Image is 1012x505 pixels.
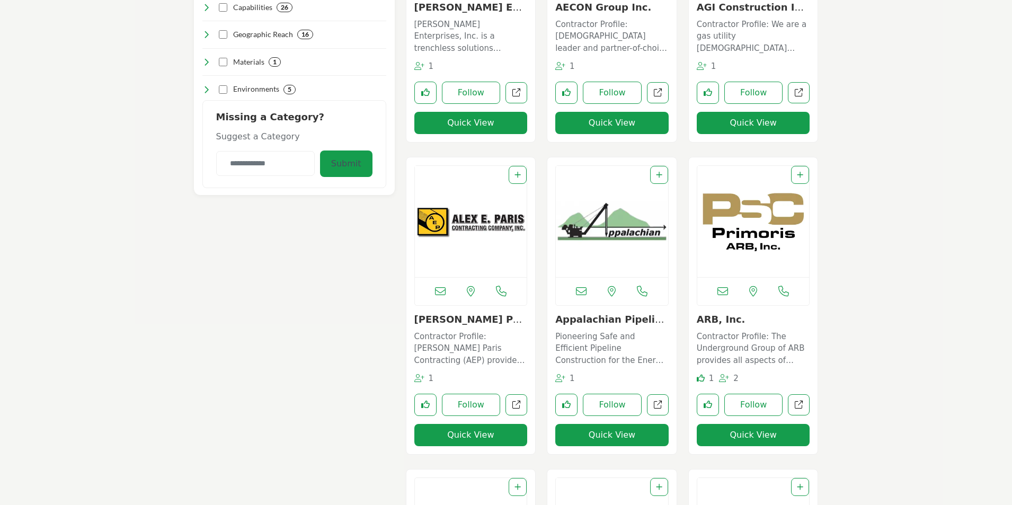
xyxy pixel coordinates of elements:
h3: ARB, Inc. [697,314,810,325]
p: Pioneering Safe and Efficient Pipeline Construction for the Energy Sector With a focus on safety,... [555,331,669,367]
b: 26 [281,4,288,11]
button: Like listing [697,394,719,416]
a: Add To List [514,171,521,179]
a: AGI Construction Inc... [697,2,804,24]
div: Followers [414,60,434,73]
a: Add To List [514,483,521,491]
p: Contractor Profile: We are a gas utility [DEMOGRAPHIC_DATA] employing over 300 workers and servic... [697,19,810,55]
h4: Geographic Reach: Extensive coverage across various regions, states, and territories to meet clie... [233,29,293,40]
div: Followers [719,373,739,385]
button: Quick View [555,112,669,134]
a: Contractor Profile: [PERSON_NAME] Paris Contracting (AEP) provides a comprehensive approach to ga... [414,328,528,367]
span: 1 [709,374,714,383]
button: Follow [724,82,783,104]
h4: Capabilities: Specialized skills and equipment for executing complex projects using advanced tech... [233,2,272,13]
input: Select Geographic Reach checkbox [219,30,227,39]
h3: Alex E. Paris Contracting Co., Inc. [414,314,528,325]
h3: AECON Group Inc. [555,2,669,13]
i: Like [697,374,705,382]
span: 1 [570,61,575,71]
a: Pioneering Safe and Efficient Pipeline Construction for the Energy Sector With a focus on safety,... [555,328,669,367]
button: Follow [583,82,642,104]
b: 1 [273,58,277,66]
span: 1 [570,374,575,383]
a: Contractor Profile: The Underground Group of ARB provides all aspects of construction services fo... [697,328,810,367]
a: [PERSON_NAME] Enterprises, Inc. is a trenchless solutions contractor focusing on trenchless utili... [414,16,528,55]
h3: AGI Construction Inc. [697,2,810,13]
button: Quick View [414,112,528,134]
a: Add To List [797,171,803,179]
input: Select Materials checkbox [219,58,227,66]
div: 26 Results For Capabilities [277,3,292,12]
p: [PERSON_NAME] Enterprises, Inc. is a trenchless solutions contractor focusing on trenchless utili... [414,19,528,55]
h2: Missing a Category? [216,111,372,130]
input: Select Capabilities checkbox [219,3,227,12]
input: Category Name [216,151,315,176]
a: Contractor Profile: We are a gas utility [DEMOGRAPHIC_DATA] employing over 300 workers and servic... [697,16,810,55]
a: Open arb-inc in new tab [788,394,810,416]
button: Follow [724,394,783,416]
h3: Aaron Enterprises Inc. [414,2,528,13]
a: Open aecon-utilities-ltd in new tab [647,82,669,104]
span: 2 [733,374,739,383]
span: 1 [428,61,433,71]
input: Select Environments checkbox [219,85,227,94]
p: Contractor Profile: [DEMOGRAPHIC_DATA] leader and partner-of-choice in construction and infrastru... [555,19,669,55]
button: Follow [442,82,501,104]
div: Followers [555,373,575,385]
button: Like listing [555,82,578,104]
a: [PERSON_NAME] Enterprises In... [414,2,524,24]
a: Open aaron-enterprises-inc in new tab [505,82,527,104]
button: Quick View [697,112,810,134]
a: Open agi-construction-inc in new tab [788,82,810,104]
img: ARB, Inc. [697,166,810,277]
button: Quick View [414,424,528,446]
h3: Appalachian Pipeline Contractors LLP [555,314,669,325]
a: Open Listing in new tab [697,166,810,277]
a: Open alex-e-paris-contracting-co-inc in new tab [505,394,527,416]
p: Contractor Profile: [PERSON_NAME] Paris Contracting (AEP) provides a comprehensive approach to ga... [414,331,528,367]
button: Submit [320,150,372,177]
button: Like listing [555,394,578,416]
a: Open Listing in new tab [556,166,668,277]
button: Follow [583,394,642,416]
a: Add To List [797,483,803,491]
p: Contractor Profile: The Underground Group of ARB provides all aspects of construction services fo... [697,331,810,367]
a: ARB, Inc. [697,314,745,325]
div: Followers [697,60,716,73]
div: 16 Results For Geographic Reach [297,30,313,39]
span: Suggest a Category [216,131,300,141]
button: Quick View [555,424,669,446]
span: 1 [428,374,433,383]
a: Appalachian Pipeline... [555,314,664,336]
a: Add To List [656,171,662,179]
a: Open Listing in new tab [415,166,527,277]
button: Follow [442,394,501,416]
a: Open appalachian-pipeline-contractors-llp in new tab [647,394,669,416]
button: Like listing [414,394,437,416]
h4: Environments: Adaptability to diverse geographical, topographical, and environmental conditions f... [233,84,279,94]
button: Quick View [697,424,810,446]
div: 5 Results For Environments [283,85,296,94]
a: AECON Group Inc. [555,2,651,13]
a: [PERSON_NAME] Paris Contra... [414,314,528,336]
a: Contractor Profile: [DEMOGRAPHIC_DATA] leader and partner-of-choice in construction and infrastru... [555,16,669,55]
button: Like listing [414,82,437,104]
div: 1 Results For Materials [269,57,281,67]
img: Appalachian Pipeline Contractors LLP [556,166,668,277]
b: 5 [288,86,291,93]
img: Alex E. Paris Contracting Co., Inc. [415,166,527,277]
button: Like listing [697,82,719,104]
div: Followers [555,60,575,73]
b: 16 [301,31,309,38]
a: Add To List [656,483,662,491]
h4: Materials: Expertise in handling, fabricating, and installing a wide range of pipeline materials ... [233,57,264,67]
div: Followers [414,373,434,385]
span: 1 [711,61,716,71]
